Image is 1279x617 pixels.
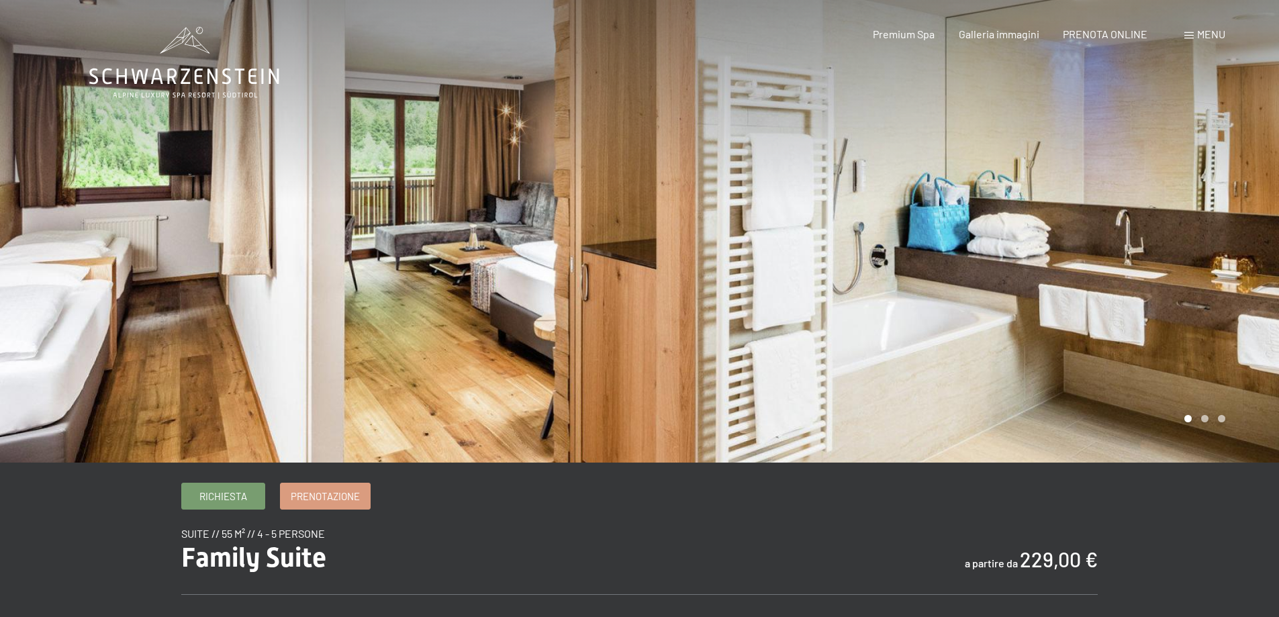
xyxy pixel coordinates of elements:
span: Family Suite [181,542,326,573]
span: Menu [1197,28,1225,40]
a: Richiesta [182,483,265,509]
a: PRENOTA ONLINE [1063,28,1147,40]
span: a partire da [965,557,1018,569]
span: Richiesta [199,489,247,504]
a: Galleria immagini [959,28,1039,40]
span: suite // 55 m² // 4 - 5 persone [181,527,325,540]
a: Prenotazione [281,483,370,509]
a: Premium Spa [873,28,935,40]
b: 229,00 € [1020,547,1098,571]
span: Prenotazione [291,489,360,504]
